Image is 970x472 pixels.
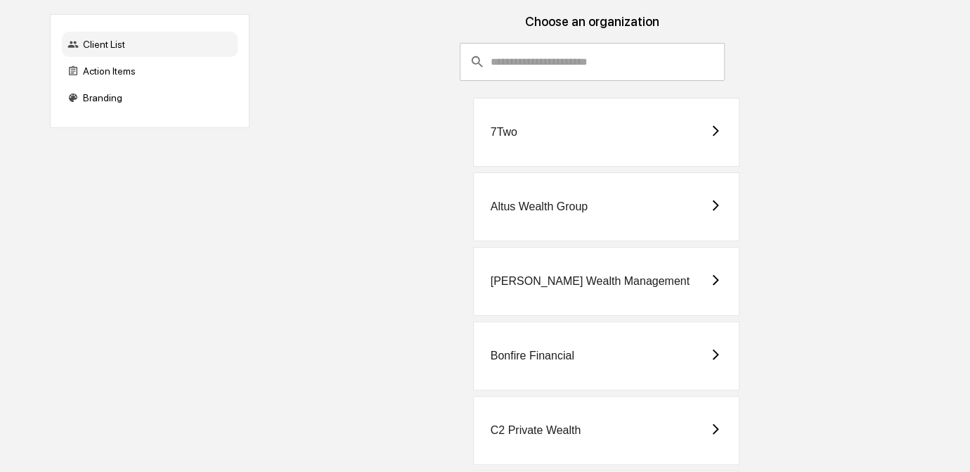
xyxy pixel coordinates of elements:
div: Branding [62,85,238,110]
div: Altus Wealth Group [491,200,588,213]
div: C2 Private Wealth [491,424,581,437]
div: [PERSON_NAME] Wealth Management [491,275,690,288]
div: Client List [62,32,238,57]
div: Bonfire Financial [491,350,574,362]
div: 7Two [491,126,517,139]
div: consultant-dashboard__filter-organizations-search-bar [460,43,725,81]
div: Choose an organization [261,14,923,43]
div: Action Items [62,58,238,84]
